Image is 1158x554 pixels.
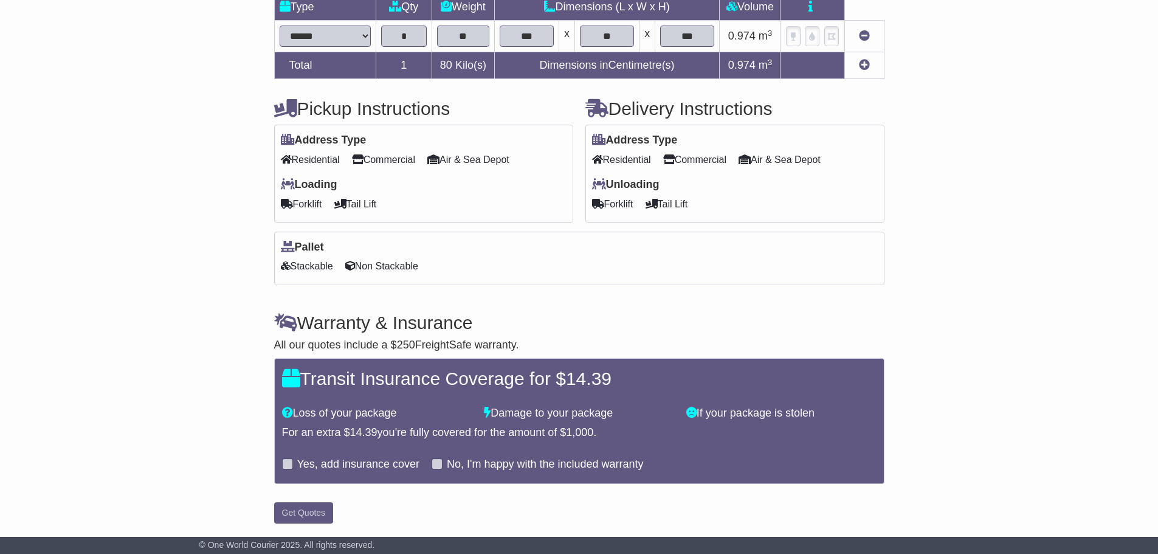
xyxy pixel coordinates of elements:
[282,426,877,440] div: For an extra $ you're fully covered for the amount of $ .
[281,150,340,169] span: Residential
[592,134,678,147] label: Address Type
[334,195,377,213] span: Tail Lift
[281,195,322,213] span: Forklift
[585,99,884,119] h4: Delivery Instructions
[281,178,337,192] label: Loading
[759,59,773,71] span: m
[559,21,574,52] td: x
[447,458,644,471] label: No, I'm happy with the included warranty
[397,339,415,351] span: 250
[274,339,884,352] div: All our quotes include a $ FreightSafe warranty.
[274,313,884,333] h4: Warranty & Insurance
[199,540,375,550] span: © One World Courier 2025. All rights reserved.
[281,241,324,254] label: Pallet
[646,195,688,213] span: Tail Lift
[282,369,877,389] h4: Transit Insurance Coverage for $
[345,257,418,275] span: Non Stackable
[274,52,376,79] td: Total
[663,150,726,169] span: Commercial
[281,257,333,275] span: Stackable
[352,150,415,169] span: Commercial
[432,52,495,79] td: Kilo(s)
[768,58,773,67] sup: 3
[759,30,773,42] span: m
[566,369,612,389] span: 14.39
[478,407,680,420] div: Damage to your package
[592,178,660,192] label: Unloading
[859,59,870,71] a: Add new item
[281,134,367,147] label: Address Type
[494,52,720,79] td: Dimensions in Centimetre(s)
[350,426,377,438] span: 14.39
[728,59,756,71] span: 0.974
[768,29,773,38] sup: 3
[639,21,655,52] td: x
[680,407,883,420] div: If your package is stolen
[592,150,651,169] span: Residential
[859,30,870,42] a: Remove this item
[440,59,452,71] span: 80
[274,502,334,524] button: Get Quotes
[297,458,419,471] label: Yes, add insurance cover
[592,195,633,213] span: Forklift
[376,52,432,79] td: 1
[728,30,756,42] span: 0.974
[739,150,821,169] span: Air & Sea Depot
[274,99,573,119] h4: Pickup Instructions
[427,150,509,169] span: Air & Sea Depot
[276,407,478,420] div: Loss of your package
[566,426,593,438] span: 1,000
